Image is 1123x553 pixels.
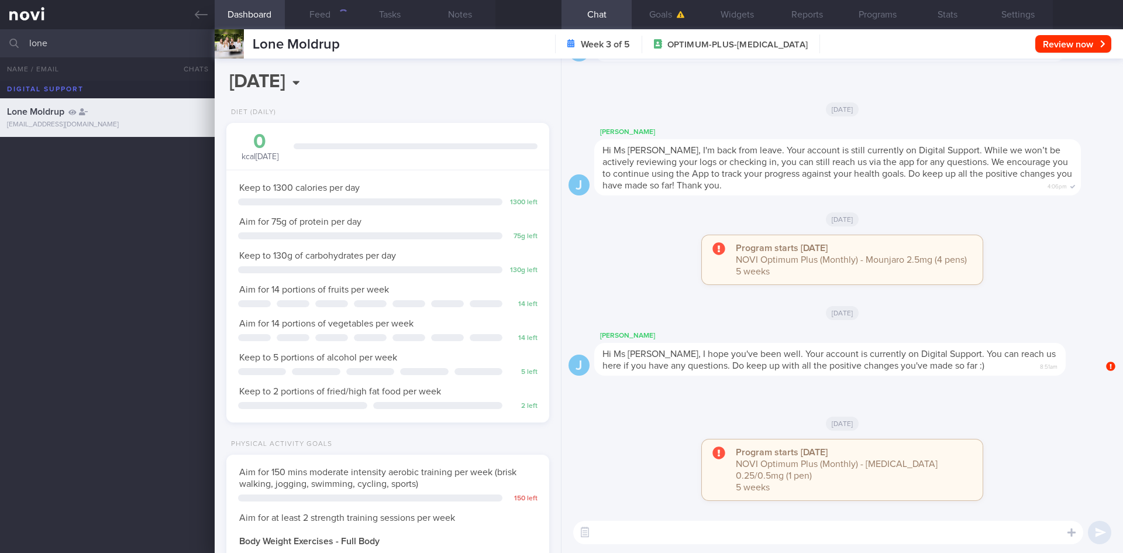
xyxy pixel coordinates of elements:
[239,513,455,523] span: Aim for at least 2 strength training sessions per week
[238,132,282,163] div: kcal [DATE]
[1040,360,1057,371] span: 8:51am
[594,125,1116,139] div: [PERSON_NAME]
[238,132,282,152] div: 0
[1048,180,1067,191] span: 4:06pm
[667,39,808,51] span: OPTIMUM-PLUS-[MEDICAL_DATA]
[508,198,538,207] div: 1300 left
[239,387,441,396] span: Keep to 2 portions of fried/high fat food per week
[602,349,1056,370] span: Hi Ms [PERSON_NAME], I hope you've been well. Your account is currently on Digital Support. You c...
[239,183,360,193] span: Keep to 1300 calories per day
[826,417,859,431] span: [DATE]
[7,107,64,116] span: Lone Moldrup
[239,285,389,294] span: Aim for 14 portions of fruits per week
[239,319,414,328] span: Aim for 14 portions of vegetables per week
[239,353,397,362] span: Keep to 5 portions of alcohol per week
[508,266,538,275] div: 130 g left
[1035,35,1111,53] button: Review now
[602,146,1072,190] span: Hi Ms [PERSON_NAME], I'm back from leave. Your account is still currently on Digital Support. Whi...
[594,329,1101,343] div: [PERSON_NAME]
[508,402,538,411] div: 2 left
[736,243,828,253] strong: Program starts [DATE]
[253,37,340,51] span: Lone Moldrup
[168,57,215,81] button: Chats
[226,440,332,449] div: Physical Activity Goals
[826,102,859,116] span: [DATE]
[226,108,276,117] div: Diet (Daily)
[569,174,590,196] div: J
[508,334,538,343] div: 14 left
[508,300,538,309] div: 14 left
[736,267,770,276] span: 5 weeks
[736,448,828,457] strong: Program starts [DATE]
[508,232,538,241] div: 75 g left
[508,368,538,377] div: 5 left
[7,121,208,129] div: [EMAIL_ADDRESS][DOMAIN_NAME]
[239,468,516,489] span: Aim for 150 mins moderate intensity aerobic training per week (brisk walking, jogging, swimming, ...
[826,212,859,226] span: [DATE]
[239,537,380,546] strong: Body Weight Exercises - Full Body
[569,355,590,376] div: J
[239,217,361,226] span: Aim for 75g of protein per day
[736,459,938,480] span: NOVI Optimum Plus (Monthly) - [MEDICAL_DATA] 0.25/0.5mg (1 pen)
[736,255,967,265] span: NOVI Optimum Plus (Monthly) - Mounjaro 2.5mg (4 pens)
[826,306,859,320] span: [DATE]
[581,39,630,50] strong: Week 3 of 5
[508,494,538,503] div: 150 left
[239,251,396,260] span: Keep to 130g of carbohydrates per day
[736,483,770,492] span: 5 weeks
